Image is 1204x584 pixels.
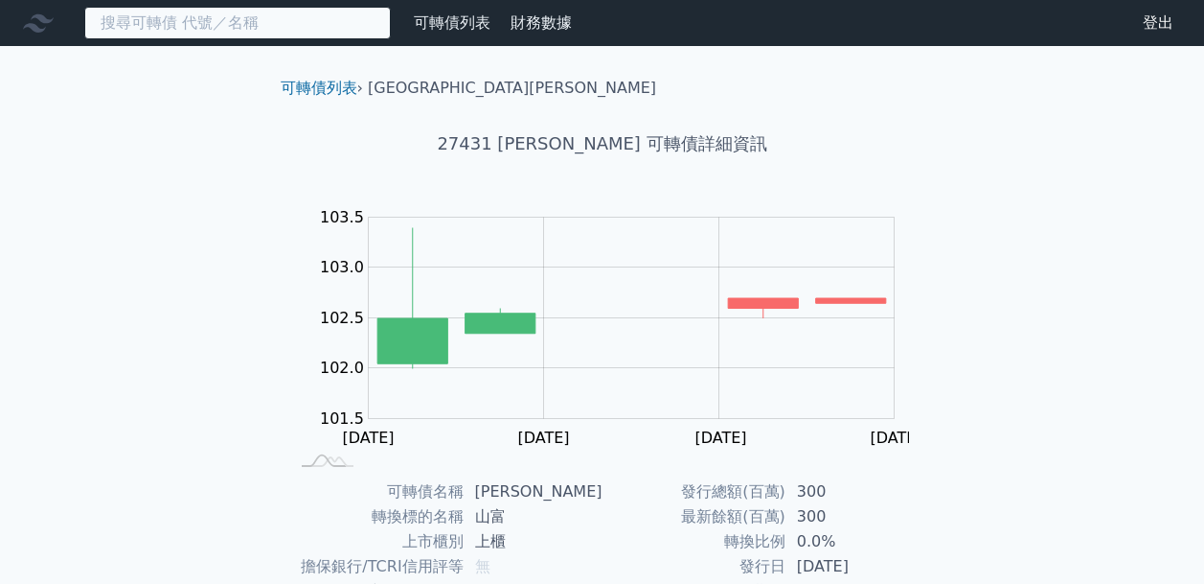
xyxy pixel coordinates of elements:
tspan: [DATE] [342,429,394,447]
td: [PERSON_NAME] [464,479,602,504]
a: 財務數據 [511,13,572,32]
li: [GEOGRAPHIC_DATA][PERSON_NAME] [368,77,656,100]
a: 登出 [1127,8,1189,38]
td: 轉換比例 [602,529,785,554]
td: 山富 [464,504,602,529]
input: 搜尋可轉債 代號／名稱 [84,7,391,39]
td: [DATE] [785,554,917,579]
a: 可轉債列表 [281,79,357,97]
tspan: 103.5 [320,208,364,226]
td: 300 [785,479,917,504]
tspan: 101.5 [320,409,364,428]
h1: 27431 [PERSON_NAME] 可轉債詳細資訊 [265,130,940,157]
a: 可轉債列表 [414,13,490,32]
td: 可轉債名稱 [288,479,464,504]
tspan: [DATE] [870,429,921,447]
td: 發行日 [602,554,785,579]
tspan: 103.0 [320,258,364,276]
td: 上櫃 [464,529,602,554]
g: Series [377,228,886,369]
span: 無 [475,557,490,575]
td: 轉換標的名稱 [288,504,464,529]
td: 上市櫃別 [288,529,464,554]
tspan: 102.5 [320,309,364,327]
td: 擔保銀行/TCRI信用評等 [288,554,464,579]
td: 發行總額(百萬) [602,479,785,504]
td: 0.0% [785,529,917,554]
td: 最新餘額(百萬) [602,504,785,529]
tspan: [DATE] [517,429,569,447]
tspan: [DATE] [694,429,746,447]
tspan: 102.0 [320,359,364,377]
li: › [281,77,363,100]
td: 300 [785,504,917,529]
g: Chart [309,208,922,447]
